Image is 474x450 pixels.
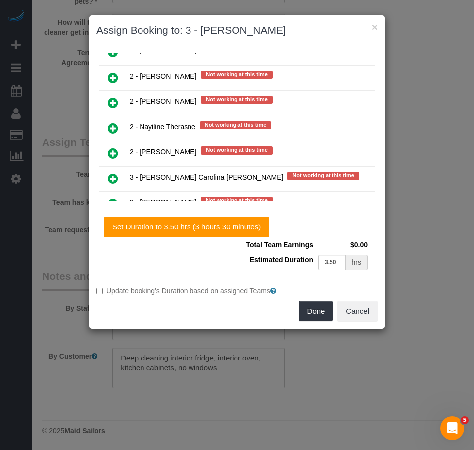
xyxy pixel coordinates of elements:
[96,288,103,294] input: Update booking's Duration based on assigned Teams
[130,123,195,131] span: 2 - Nayiline Therasne
[130,97,196,105] span: 2 - [PERSON_NAME]
[346,255,368,270] div: hrs
[299,301,333,321] button: Done
[201,197,273,205] span: Not working at this time
[440,416,464,440] iframe: Intercom live chat
[96,286,378,296] label: Update booking's Duration based on assigned Teams
[130,47,196,55] span: 2 - [PERSON_NAME]
[130,174,283,181] span: 3 - [PERSON_NAME] Carolina [PERSON_NAME]
[130,199,196,207] span: 3 - [PERSON_NAME]
[130,72,196,80] span: 2 - [PERSON_NAME]
[96,23,378,38] h3: Assign Booking to: 3 - [PERSON_NAME]
[337,301,378,321] button: Cancel
[461,416,469,424] span: 5
[130,148,196,156] span: 2 - [PERSON_NAME]
[316,237,370,252] td: $0.00
[201,71,273,79] span: Not working at this time
[250,256,313,264] span: Estimated Duration
[104,217,269,237] button: Set Duration to 3.50 hrs (3 hours 30 minutes)
[287,172,359,180] span: Not working at this time
[201,96,273,104] span: Not working at this time
[243,237,316,252] td: Total Team Earnings
[372,22,378,32] button: ×
[200,121,272,129] span: Not working at this time
[201,146,273,154] span: Not working at this time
